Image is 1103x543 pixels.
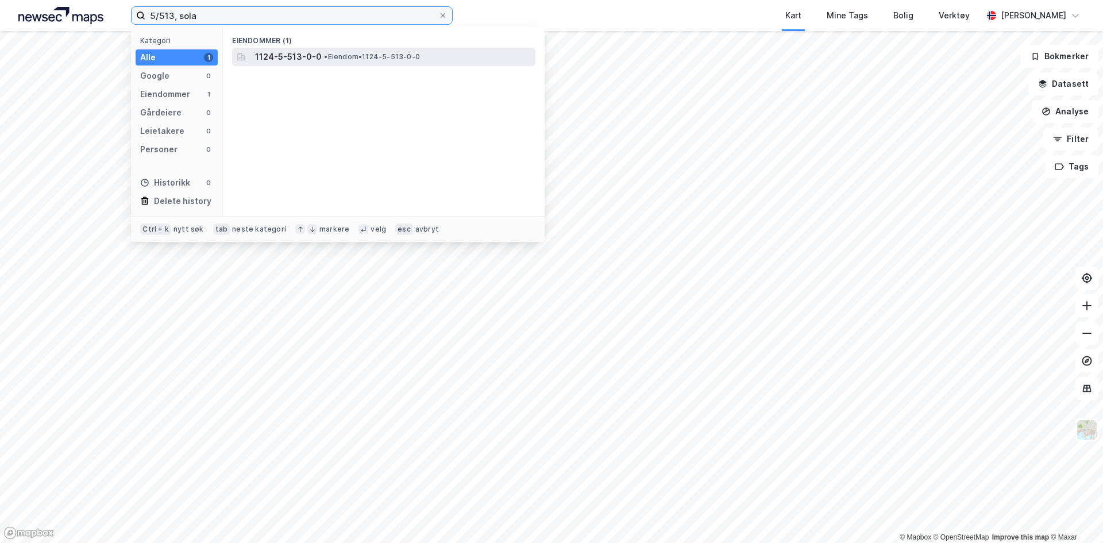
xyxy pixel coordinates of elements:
div: avbryt [415,225,439,234]
div: [PERSON_NAME] [1001,9,1066,22]
div: Eiendommer [140,87,190,101]
input: Søk på adresse, matrikkel, gårdeiere, leietakere eller personer [145,7,438,24]
div: 0 [204,145,213,154]
div: Leietakere [140,124,184,138]
div: 1 [204,53,213,62]
span: Eiendom • 1124-5-513-0-0 [324,52,420,61]
button: Analyse [1032,100,1098,123]
div: Gårdeiere [140,106,182,120]
div: Verktøy [939,9,970,22]
iframe: Chat Widget [1046,488,1103,543]
div: Personer [140,143,178,156]
span: • [324,52,327,61]
div: Google [140,69,169,83]
div: Ctrl + k [140,224,171,235]
div: Alle [140,51,156,64]
div: nytt søk [173,225,204,234]
div: 1 [204,90,213,99]
div: Kart [785,9,801,22]
div: markere [319,225,349,234]
div: velg [371,225,386,234]
div: 0 [204,108,213,117]
div: Kontrollprogram for chat [1046,488,1103,543]
button: Bokmerker [1021,45,1098,68]
img: Z [1076,419,1098,441]
div: Eiendommer (1) [223,27,545,48]
a: Improve this map [992,533,1049,541]
div: 0 [204,71,213,80]
div: tab [213,224,230,235]
div: Kategori [140,36,218,45]
div: Mine Tags [827,9,868,22]
div: Delete history [154,194,211,208]
div: 0 [204,126,213,136]
button: Filter [1043,128,1098,151]
div: esc [395,224,413,235]
a: Mapbox homepage [3,526,54,540]
span: 1124-5-513-0-0 [255,50,322,64]
a: Mapbox [900,533,931,541]
button: Datasett [1028,72,1098,95]
div: 0 [204,178,213,187]
button: Tags [1045,155,1098,178]
img: logo.a4113a55bc3d86da70a041830d287a7e.svg [18,7,103,24]
div: neste kategori [232,225,286,234]
div: Historikk [140,176,190,190]
a: OpenStreetMap [934,533,989,541]
div: Bolig [893,9,913,22]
